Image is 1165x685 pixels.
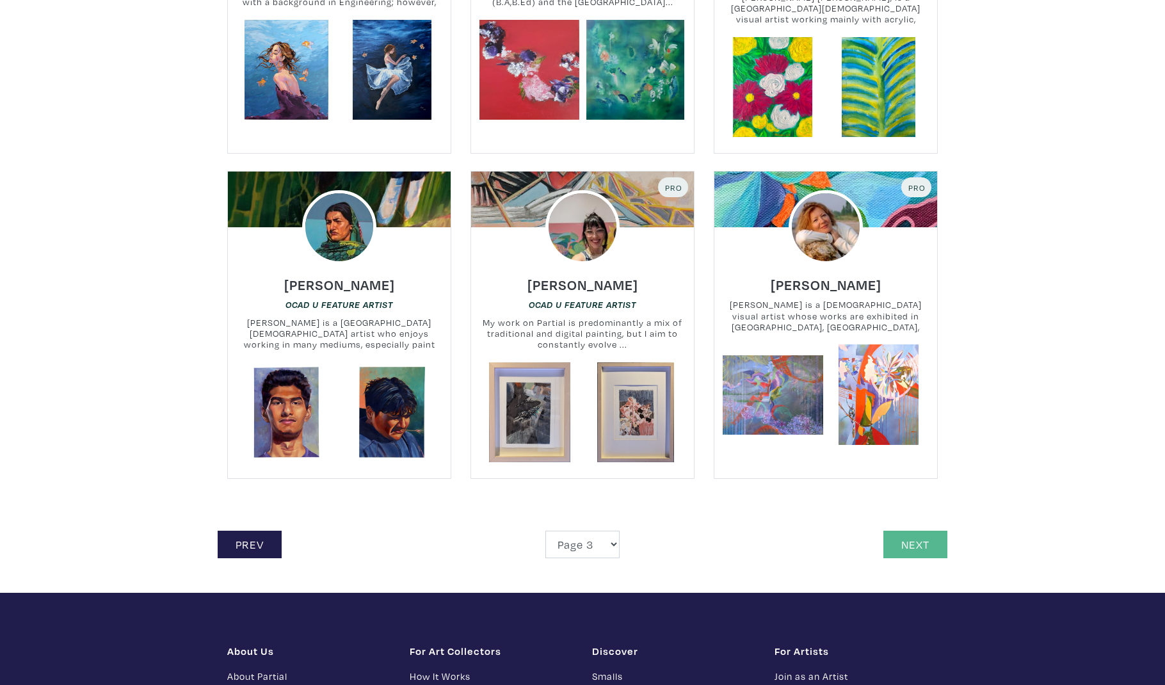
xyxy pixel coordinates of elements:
[592,645,755,657] h1: Discover
[227,669,390,684] a: About Partial
[527,276,638,293] h6: [PERSON_NAME]
[218,531,282,558] a: Prev
[410,669,573,684] a: How It Works
[664,182,682,193] span: Pro
[285,298,393,310] a: OCAD U Feature Artist
[471,317,694,351] small: My work on Partial is predominantly a mix of traditional and digital painting, but I aim to const...
[775,669,938,684] a: Join as an Artist
[883,531,947,558] a: Next
[545,190,620,264] img: phpThumb.php
[789,190,863,264] img: phpThumb.php
[592,669,755,684] a: Smalls
[284,273,395,288] a: [PERSON_NAME]
[227,645,390,657] h1: About Us
[302,190,376,264] img: phpThumb.php
[771,276,881,293] h6: [PERSON_NAME]
[529,298,636,310] a: OCAD U Feature Artist
[714,299,937,333] small: [PERSON_NAME] is a [DEMOGRAPHIC_DATA] visual artist whose works are exhibited in [GEOGRAPHIC_DATA...
[284,276,395,293] h6: [PERSON_NAME]
[529,300,636,310] em: OCAD U Feature Artist
[410,645,573,657] h1: For Art Collectors
[285,300,393,310] em: OCAD U Feature Artist
[228,317,451,351] small: [PERSON_NAME] is a [GEOGRAPHIC_DATA][DEMOGRAPHIC_DATA] artist who enjoys working in many mediums,...
[775,645,938,657] h1: For Artists
[907,182,926,193] span: Pro
[771,273,881,288] a: [PERSON_NAME]
[527,273,638,288] a: [PERSON_NAME]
